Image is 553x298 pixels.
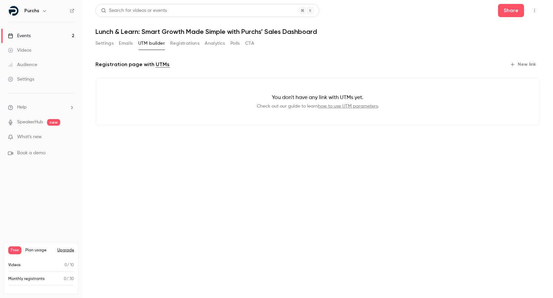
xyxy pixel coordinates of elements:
[106,103,529,110] p: Check out our guide to learn .
[8,47,31,54] div: Videos
[119,38,133,49] button: Emails
[95,61,170,68] p: Registration page with
[24,8,39,14] h6: Purchs
[8,33,31,39] div: Events
[65,262,74,268] p: / 10
[230,38,240,49] button: Polls
[8,276,45,282] p: Monthly registrants
[64,277,66,281] span: 0
[205,38,225,49] button: Analytics
[17,134,42,140] span: What's new
[245,38,254,49] button: CTA
[47,119,60,126] span: new
[170,38,199,49] button: Registrations
[66,134,74,140] iframe: Noticeable Trigger
[318,104,378,109] a: how to use UTM parameters
[95,38,114,49] button: Settings
[507,59,540,70] button: New link
[17,119,43,126] a: SpeakerHub
[138,38,165,49] button: UTM builder
[8,62,37,68] div: Audience
[8,6,19,16] img: Purchs
[8,76,34,83] div: Settings
[8,104,74,111] li: help-dropdown-opener
[17,150,45,157] span: Book a demo
[17,104,27,111] span: Help
[57,248,74,253] button: Upgrade
[156,61,170,68] a: UTMs
[65,263,67,267] span: 0
[498,4,524,17] button: Share
[8,246,21,254] span: Free
[8,262,21,268] p: Videos
[25,248,53,253] span: Plan usage
[64,276,74,282] p: / 30
[95,28,540,36] h1: Lunch & Learn: Smart Growth Made Simple with Purchs’ Sales Dashboard
[101,7,167,14] div: Search for videos or events
[106,94,529,102] p: You don't have any link with UTMs yet.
